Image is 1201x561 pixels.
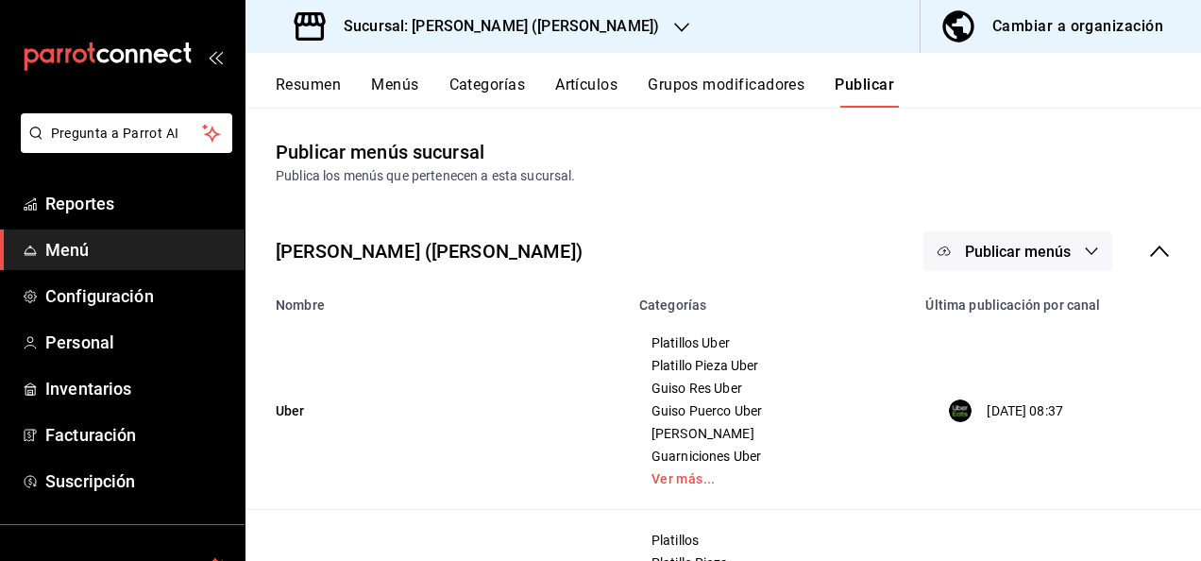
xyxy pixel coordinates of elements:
span: Publicar menús [965,243,1071,261]
th: Última publicación por canal [914,286,1201,313]
span: Platillo Pieza Uber [651,359,891,372]
span: Inventarios [45,376,229,401]
span: Guarniciones Uber [651,450,891,463]
span: Pregunta a Parrot AI [51,124,203,144]
div: [PERSON_NAME] ([PERSON_NAME]) [276,237,583,265]
p: [DATE] 08:37 [987,401,1063,421]
span: Platillos [651,534,891,547]
div: Publica los menús que pertenecen a esta sucursal. [276,166,1171,186]
span: Personal [45,330,229,355]
span: Suscripción [45,468,229,494]
button: Pregunta a Parrot AI [21,113,232,153]
span: Facturación [45,422,229,448]
th: Nombre [245,286,628,313]
button: Publicar menús [923,231,1112,271]
span: Menú [45,237,229,263]
span: Guiso Res Uber [651,382,891,395]
th: Categorías [628,286,915,313]
button: Menús [371,76,418,108]
h3: Sucursal: [PERSON_NAME] ([PERSON_NAME]) [329,15,659,38]
span: Configuración [45,283,229,309]
div: Publicar menús sucursal [276,138,484,166]
div: Cambiar a organización [992,13,1163,40]
button: Grupos modificadores [648,76,804,108]
span: Platillos Uber [651,336,891,349]
td: Uber [245,313,628,510]
button: Publicar [835,76,894,108]
a: Pregunta a Parrot AI [13,137,232,157]
span: Reportes [45,191,229,216]
button: Resumen [276,76,341,108]
button: open_drawer_menu [208,49,223,64]
span: [PERSON_NAME] [651,427,891,440]
button: Artículos [555,76,617,108]
a: Ver más... [651,472,891,485]
div: navigation tabs [276,76,1201,108]
button: Categorías [449,76,526,108]
span: Guiso Puerco Uber [651,404,891,417]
